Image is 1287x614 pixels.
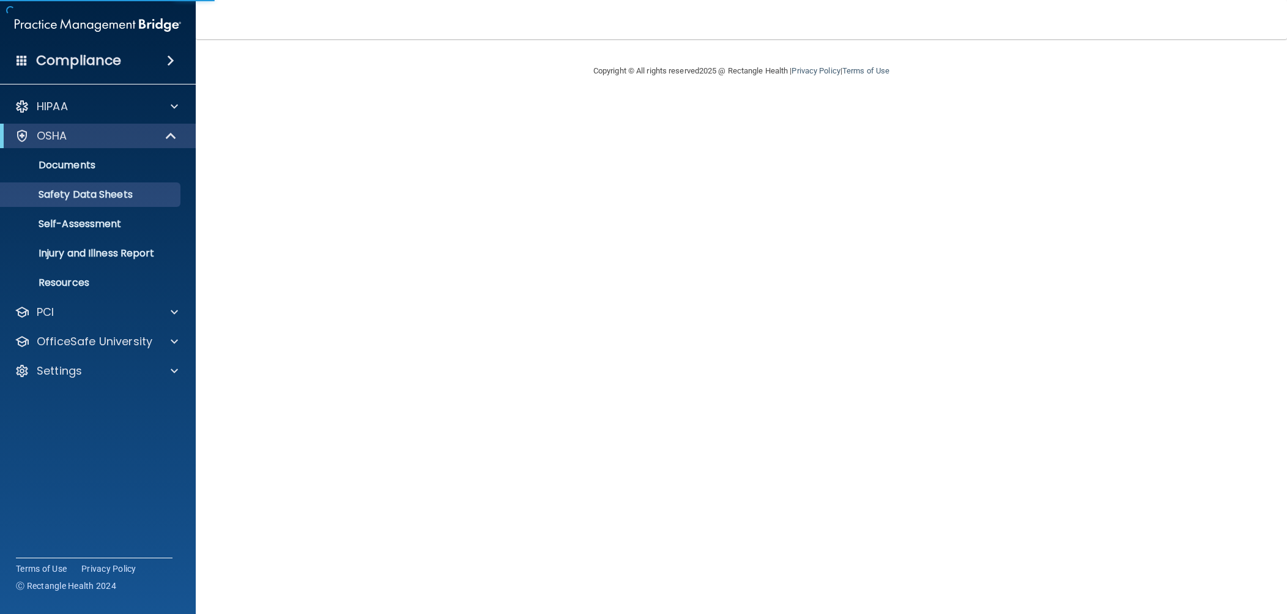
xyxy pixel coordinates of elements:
[37,305,54,320] p: PCI
[15,99,178,114] a: HIPAA
[16,563,67,575] a: Terms of Use
[36,52,121,69] h4: Compliance
[518,51,965,91] div: Copyright © All rights reserved 2025 @ Rectangle Health | |
[842,66,889,75] a: Terms of Use
[8,189,175,201] p: Safety Data Sheets
[15,334,178,349] a: OfficeSafe University
[15,364,178,378] a: Settings
[792,66,840,75] a: Privacy Policy
[8,218,175,230] p: Self-Assessment
[8,277,175,289] p: Resources
[37,334,152,349] p: OfficeSafe University
[8,247,175,260] p: Injury and Illness Report
[15,305,178,320] a: PCI
[8,159,175,171] p: Documents
[15,13,181,37] img: PMB logo
[37,364,82,378] p: Settings
[16,580,116,592] span: Ⓒ Rectangle Health 2024
[37,99,68,114] p: HIPAA
[81,563,136,575] a: Privacy Policy
[15,129,177,143] a: OSHA
[37,129,67,143] p: OSHA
